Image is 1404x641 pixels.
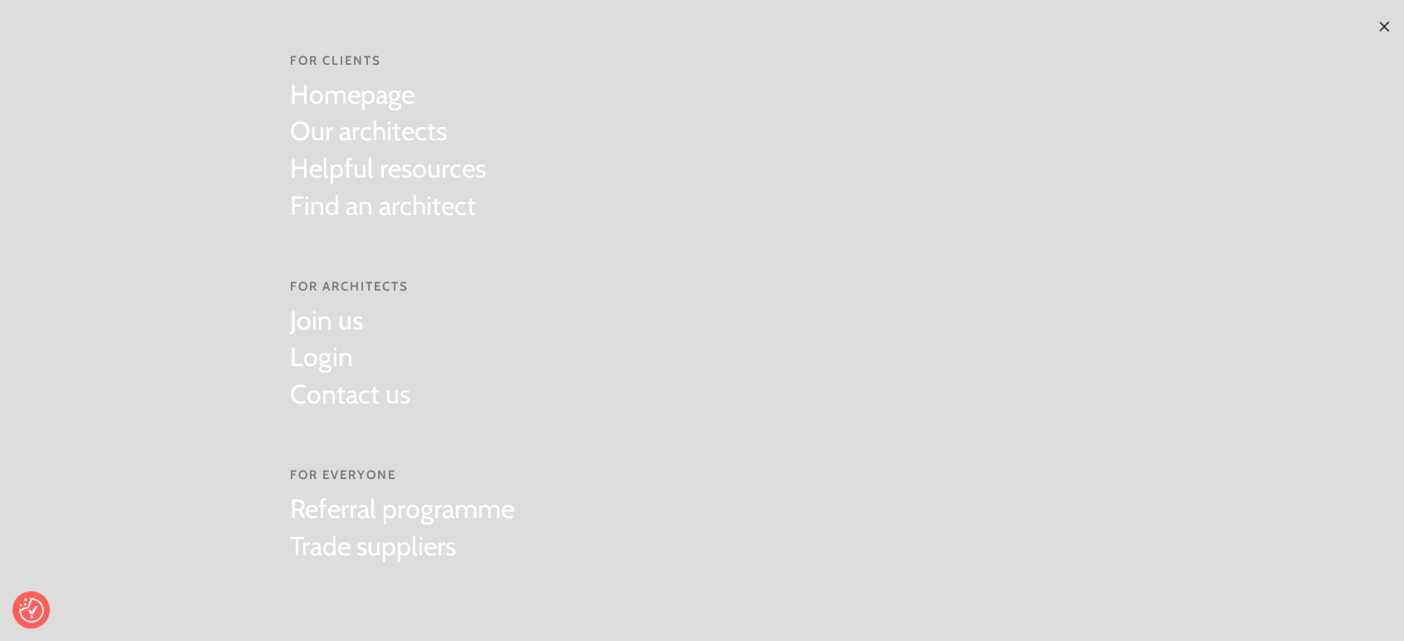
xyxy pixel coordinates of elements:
a: Trade suppliers [290,528,514,565]
span: For everyone [290,467,514,484]
a: Join us [290,302,410,340]
span: For Clients [290,52,486,70]
a: Contact us [290,376,410,413]
img: × [1377,20,1391,33]
a: Referral programme [290,491,514,528]
span: For Architects [290,278,410,296]
img: Revisit consent button [19,598,44,623]
a: Helpful resources [290,150,486,188]
a: Find an architect [290,188,486,225]
a: Our architects [290,113,486,150]
a: Homepage [290,76,486,114]
button: Consent Preferences [19,598,44,623]
a: Login [290,339,410,376]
